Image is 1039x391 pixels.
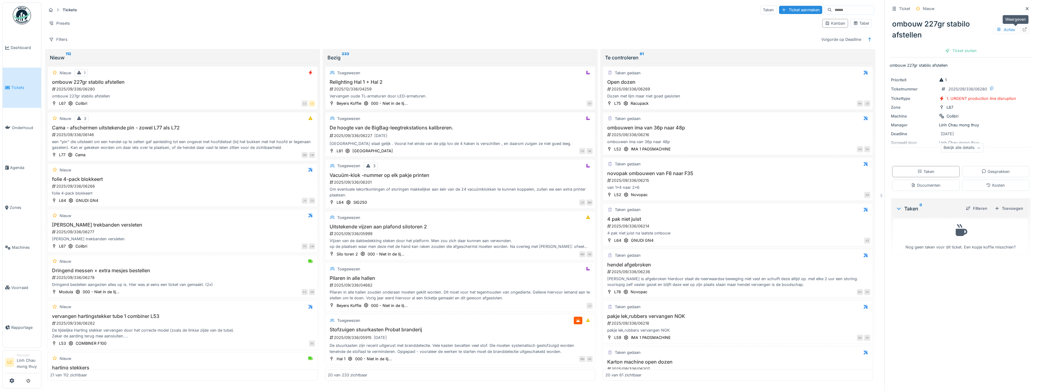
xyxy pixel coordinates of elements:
div: Modula [59,289,73,295]
div: 2025/09/336/06269 [607,86,870,92]
a: Tickets [3,68,41,107]
h3: 4 pak niet juist [605,216,870,222]
div: L75 [614,100,621,106]
div: Nieuw [50,54,315,61]
div: Nieuw [60,116,71,122]
div: BA [857,335,863,341]
h3: Open dozen [605,79,870,85]
div: IMA 1 PADSMACHINE [631,146,671,152]
div: Manager [891,122,937,128]
div: AZ [864,238,870,244]
div: [GEOGRAPHIC_DATA] staat gelijk . Vooral het einde van de pijp tov de 4 haken is verschillen , en ... [328,141,593,146]
div: SIG250 [353,199,367,205]
h3: Dringend messen + extra mesjes bestellen [50,268,315,273]
div: 20 van 233 zichtbaar [328,372,367,378]
h3: De hoogte van de BigBag-leegtrekstations kalibreren. [328,125,593,131]
h3: pakje lek,rubbers vervangen NOK [605,313,870,319]
div: KV [302,289,308,295]
div: Machine [891,113,937,119]
sup: 112 [66,54,71,61]
div: 2025/09/336/06218 [607,320,870,326]
div: 2025/09/336/06227 [329,132,593,139]
div: Colibri [947,113,958,119]
div: Nieuw [60,70,71,76]
span: Dashboard [11,45,39,51]
a: Agenda [3,148,41,188]
div: PS [864,289,870,295]
div: GE [587,356,593,362]
div: Novopac [631,289,647,295]
div: ombouwen ima van 36p naar 48p [605,139,870,145]
div: Taken [896,205,961,212]
h3: folie 4-pack blokkeert [50,176,315,182]
div: L81 [337,148,343,154]
div: De tijdelijke Harting stekker vervangen door het correcte model (zoals de linkse zijde van de tub... [50,327,315,339]
h3: hendel afgebroken [605,262,870,268]
div: ombouw 227gr stabilo afstellen [890,16,1032,43]
div: 3 [373,163,376,169]
span: Machines [12,245,39,250]
div: [GEOGRAPHIC_DATA] [352,148,393,154]
div: Kanban [825,20,845,26]
span: Agenda [10,165,39,171]
div: Dringend bestellen aangezien alles op is. Hier was al eens een ticket van gemaakt. (2x) [50,282,315,287]
div: Filters [46,35,70,44]
a: Onderhoud [3,108,41,148]
div: een "pin" die uitsteekt om een hendel op te zetten gaf aanleiding tot een ongeval met hoofdletsel... [50,139,315,150]
div: Gesprekken [982,169,1010,174]
div: JD [864,100,870,107]
div: PS [302,243,308,249]
div: 2025/09/336/05915 [329,334,593,341]
div: Novopac [631,192,648,198]
div: L52 [614,146,621,152]
div: 2025/09/336/06278 [51,275,315,280]
span: Onderhoud [12,125,39,131]
div: SV [864,146,870,152]
div: NV [857,289,863,295]
div: Colibri [75,100,87,106]
div: 2025/09/336/06280 [51,86,315,92]
div: Toegewezen [337,163,360,169]
div: Hal 1 [337,356,345,362]
h3: vervangen hartingstekker tube 1 combiner L53 [50,313,315,319]
div: Taken gedaan [615,207,641,213]
h3: Vacuüm-klok -nummer op elk pakje printen [328,172,593,178]
div: LM [309,152,315,158]
div: Ticket [899,6,910,12]
div: AS [857,146,863,152]
div: pakje lek,rubbers vervangen NOK [605,327,870,333]
div: L53 [59,340,66,346]
div: Beyers Koffie [337,100,361,106]
div: BM [587,199,593,206]
div: Zone [891,104,937,110]
div: [DATE] [941,131,954,137]
div: 2025/09/336/05999 [329,231,593,237]
h3: novopak ombouwen van F6 naar F35 [605,171,870,176]
div: Taken gedaan [615,116,641,122]
div: 2025/09/336/06214 [607,223,870,229]
div: IMA 1 PADSMACHINE [631,335,671,340]
div: Taken gedaan [615,252,641,258]
li: LC [5,358,14,367]
div: Presets [46,19,73,28]
div: Volgorde op Deadline [819,35,864,44]
div: Toegewezen [337,70,360,76]
div: Acties [994,25,1018,34]
div: 2025/09/336/06207 [607,366,870,372]
div: AS [864,192,870,198]
div: L77 [59,152,65,158]
div: Taken [760,5,777,14]
div: [DATE] [374,335,387,340]
h3: Pilaren in alle hallen [328,275,593,281]
div: 2025/09/336/06146 [51,132,315,138]
div: Tabel [853,20,869,26]
div: L64 [614,238,621,243]
div: L64 [59,198,66,203]
div: Toegewezen [337,266,360,272]
li: Linh Chau mong thuy [17,353,39,372]
div: 2025/09/336/06262 [51,320,315,326]
div: LM [309,243,315,249]
strong: Tickets [60,7,79,13]
div: Toegewezen [337,116,360,122]
div: van 1x4 naar 2x6 [605,185,870,190]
